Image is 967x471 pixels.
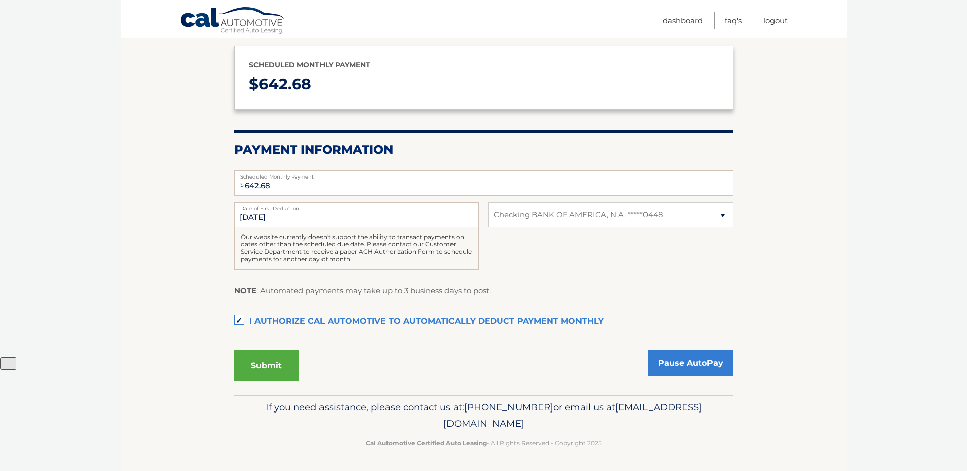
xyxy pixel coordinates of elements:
label: Date of First Deduction [234,202,479,210]
p: $ [249,71,719,98]
span: [EMAIL_ADDRESS][DOMAIN_NAME] [443,401,702,429]
strong: Cal Automotive Certified Auto Leasing [366,439,487,447]
label: Scheduled Monthly Payment [234,170,733,179]
div: Our website currently doesn't support the ability to transact payments on dates other than the sc... [234,227,479,270]
a: Logout [763,12,788,29]
strong: NOTE [234,286,256,296]
a: Cal Automotive [180,7,286,36]
input: Payment Date [234,202,479,227]
a: FAQ's [725,12,742,29]
label: I authorize cal automotive to automatically deduct payment monthly [234,312,733,332]
span: [PHONE_NUMBER] [464,401,553,413]
span: 642.68 [259,75,311,93]
a: Pause AutoPay [648,350,733,376]
p: : Automated payments may take up to 3 business days to post. [234,284,491,298]
p: - All Rights Reserved - Copyright 2025 [241,438,727,448]
p: Scheduled monthly payment [249,58,719,71]
input: Payment Amount [234,170,733,196]
a: Dashboard [663,12,703,29]
h2: Payment Information [234,142,733,157]
button: Submit [234,350,299,381]
span: $ [237,173,247,196]
p: If you need assistance, please contact us at: or email us at [241,399,727,432]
